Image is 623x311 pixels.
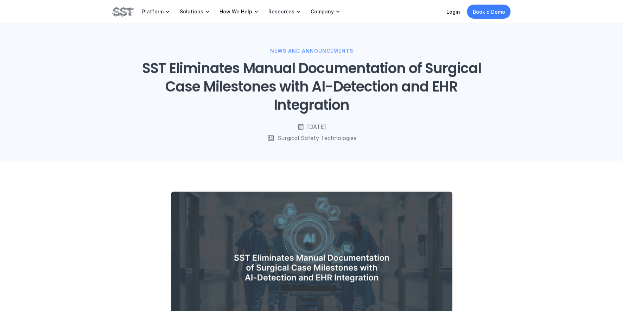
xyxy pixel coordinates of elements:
p: News and Announcements [270,47,353,55]
h1: SST Eliminates Manual Documentation of Surgical Case Milestones with AI-Detection and EHR Integra... [132,59,491,114]
p: [DATE] [307,123,326,131]
a: Login [446,9,460,15]
p: Surgical Safety Technologies [277,134,356,142]
p: Solutions [180,8,203,15]
p: Platform [142,8,164,15]
p: Resources [268,8,294,15]
a: Book a Demo [467,5,511,19]
p: How We Help [220,8,252,15]
p: Book a Demo [473,8,505,15]
p: Company [311,8,334,15]
img: SST logo [113,6,134,18]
